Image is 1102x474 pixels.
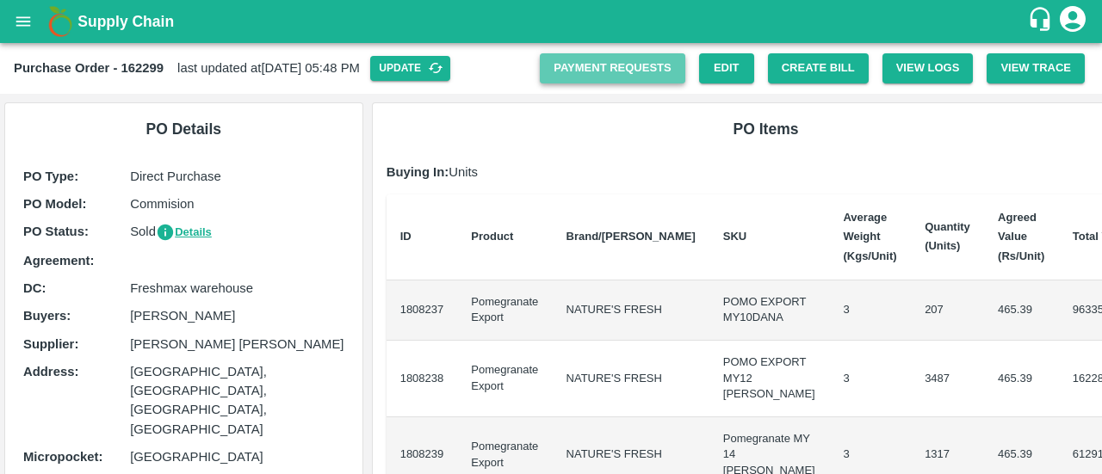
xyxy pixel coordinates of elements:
[998,211,1044,262] b: Agreed Value (Rs/Unit)
[130,447,344,466] p: [GEOGRAPHIC_DATA]
[370,56,450,81] button: Update
[23,450,102,464] b: Micropocket :
[457,341,552,417] td: Pomegranate Export
[709,280,830,341] td: POMO EXPORT MY10DANA
[19,117,349,141] h6: PO Details
[925,220,970,252] b: Quantity (Units)
[984,341,1059,417] td: 465.39
[23,197,86,211] b: PO Model :
[77,13,174,30] b: Supply Chain
[400,230,412,243] b: ID
[130,279,344,298] p: Freshmax warehouse
[1057,3,1088,40] div: account of current user
[911,341,984,417] td: 3487
[23,337,78,351] b: Supplier :
[843,211,896,262] b: Average Weight (Kgs/Unit)
[77,9,1027,34] a: Supply Chain
[911,280,984,341] td: 207
[23,254,94,268] b: Agreement:
[553,341,709,417] td: NATURE'S FRESH
[23,365,78,379] b: Address :
[457,280,552,341] td: Pomegranate Export
[566,230,696,243] b: Brand/[PERSON_NAME]
[387,280,458,341] td: 1808237
[23,169,78,183] b: PO Type :
[723,230,746,243] b: SKU
[130,194,344,213] p: Commision
[130,167,344,186] p: Direct Purchase
[699,53,754,83] a: Edit
[387,341,458,417] td: 1808238
[1027,6,1057,37] div: customer-support
[130,335,344,354] p: [PERSON_NAME] [PERSON_NAME]
[130,222,344,242] p: Sold
[23,309,71,323] b: Buyers :
[43,4,77,39] img: logo
[23,281,46,295] b: DC :
[882,53,974,83] button: View Logs
[984,280,1059,341] td: 465.39
[709,341,830,417] td: POMO EXPORT MY12 [PERSON_NAME]
[553,280,709,341] td: NATURE'S FRESH
[387,165,449,179] b: Buying In:
[23,225,89,238] b: PO Status :
[829,280,911,341] td: 3
[3,2,43,41] button: open drawer
[14,56,540,81] div: last updated at [DATE] 05:48 PM
[471,230,513,243] b: Product
[829,341,911,417] td: 3
[14,61,164,75] b: Purchase Order - 162299
[156,223,212,243] button: Details
[987,53,1085,83] button: View Trace
[540,53,685,83] a: Payment Requests
[768,53,869,83] button: Create Bill
[130,362,344,439] p: [GEOGRAPHIC_DATA], [GEOGRAPHIC_DATA], [GEOGRAPHIC_DATA], [GEOGRAPHIC_DATA]
[130,306,344,325] p: [PERSON_NAME]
